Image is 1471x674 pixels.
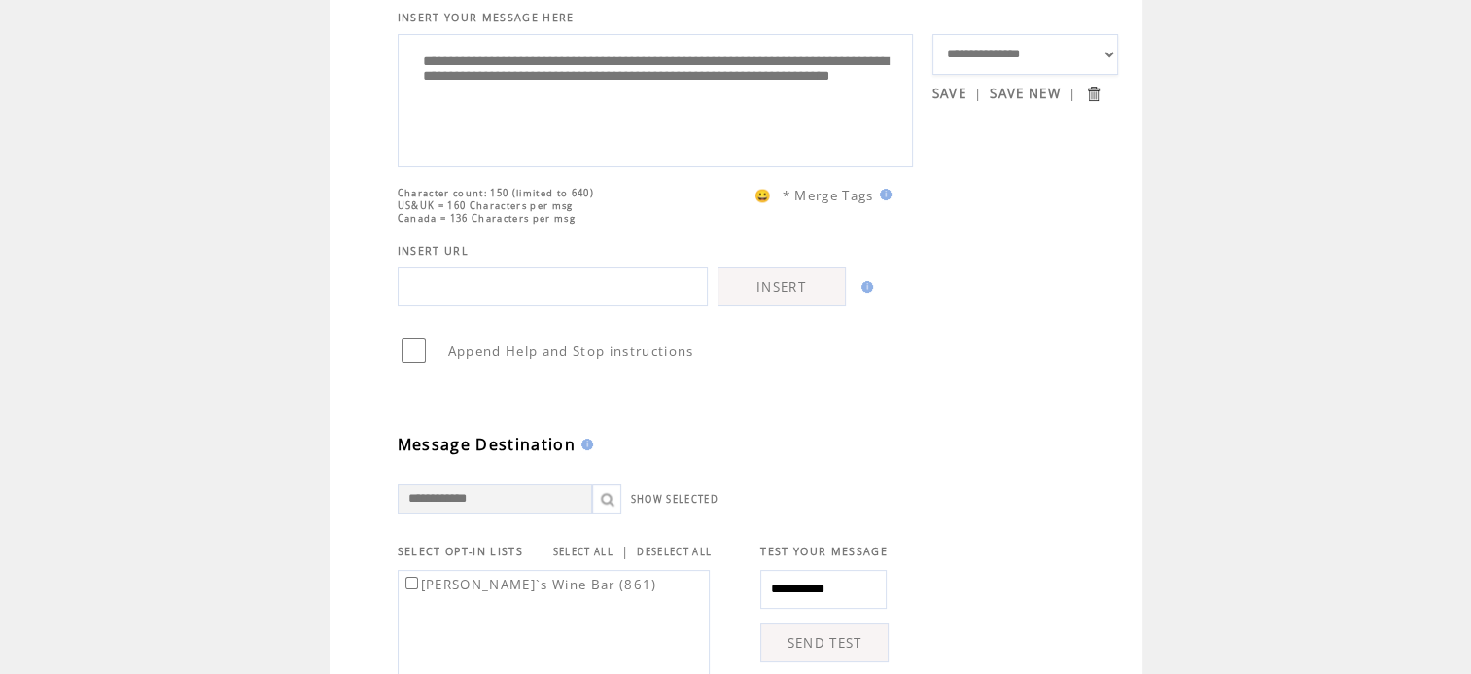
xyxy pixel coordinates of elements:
span: Character count: 150 (limited to 640) [398,187,594,199]
span: INSERT YOUR MESSAGE HERE [398,11,575,24]
img: help.gif [874,189,892,200]
label: [PERSON_NAME]`s Wine Bar (861) [402,576,657,593]
a: SEND TEST [760,623,889,662]
span: | [974,85,982,102]
a: SAVE NEW [990,85,1061,102]
a: DESELECT ALL [637,546,712,558]
span: * Merge Tags [783,187,874,204]
span: US&UK = 160 Characters per msg [398,199,574,212]
span: 😀 [754,187,772,204]
span: Append Help and Stop instructions [448,342,694,360]
input: [PERSON_NAME]`s Wine Bar (861) [405,577,418,589]
img: help.gif [856,281,873,293]
a: INSERT [718,267,846,306]
span: TEST YOUR MESSAGE [760,545,888,558]
a: SAVE [932,85,966,102]
a: SELECT ALL [553,546,613,558]
span: Message Destination [398,434,576,455]
span: | [621,543,629,560]
span: Canada = 136 Characters per msg [398,212,576,225]
span: INSERT URL [398,244,469,258]
a: SHOW SELECTED [631,493,718,506]
span: SELECT OPT-IN LISTS [398,545,523,558]
img: help.gif [576,439,593,450]
input: Submit [1084,85,1103,103]
span: | [1068,85,1076,102]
